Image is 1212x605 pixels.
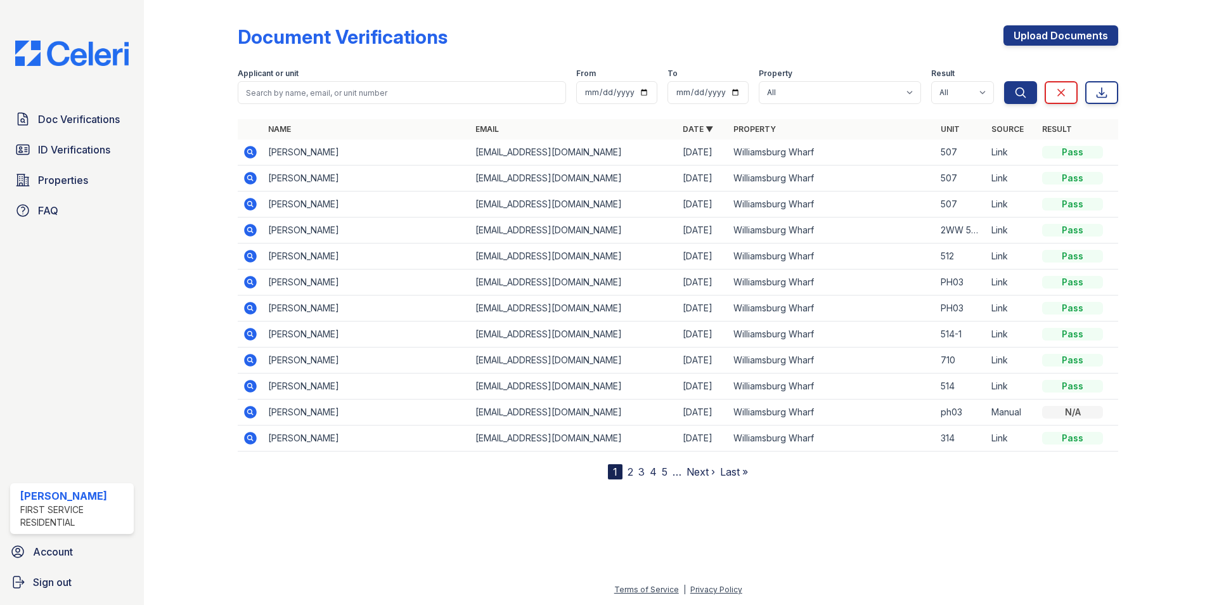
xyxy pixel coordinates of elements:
td: [PERSON_NAME] [263,400,470,426]
a: 4 [650,465,657,478]
span: Doc Verifications [38,112,120,127]
div: Pass [1042,172,1103,185]
td: [EMAIL_ADDRESS][DOMAIN_NAME] [470,296,678,322]
a: Last » [720,465,748,478]
td: Link [986,374,1037,400]
td: [DATE] [678,296,728,322]
td: [PERSON_NAME] [263,322,470,348]
div: Pass [1042,432,1103,445]
label: Property [759,68,792,79]
td: Williamsburg Wharf [728,140,936,166]
div: Pass [1042,198,1103,211]
td: [PERSON_NAME] [263,244,470,270]
td: [PERSON_NAME] [263,166,470,192]
td: PH03 [936,296,986,322]
td: Link [986,192,1037,218]
a: 2 [628,465,633,478]
input: Search by name, email, or unit number [238,81,566,104]
td: Williamsburg Wharf [728,400,936,426]
td: Williamsburg Wharf [728,348,936,374]
a: Unit [941,124,960,134]
td: Link [986,140,1037,166]
td: 507 [936,140,986,166]
td: [DATE] [678,348,728,374]
div: Pass [1042,328,1103,341]
td: Link [986,348,1037,374]
td: [PERSON_NAME] [263,296,470,322]
div: First Service Residential [20,504,129,529]
td: Williamsburg Wharf [728,322,936,348]
div: Pass [1042,380,1103,393]
td: Link [986,244,1037,270]
td: [PERSON_NAME] [263,140,470,166]
div: N/A [1042,406,1103,419]
label: Result [931,68,955,79]
span: Account [33,544,73,559]
td: [EMAIL_ADDRESS][DOMAIN_NAME] [470,140,678,166]
a: Privacy Policy [690,585,742,594]
td: [EMAIL_ADDRESS][DOMAIN_NAME] [470,244,678,270]
td: [DATE] [678,244,728,270]
td: [PERSON_NAME] [263,374,470,400]
td: Manual [986,400,1037,426]
td: Williamsburg Wharf [728,296,936,322]
td: [EMAIL_ADDRESS][DOMAIN_NAME] [470,374,678,400]
label: Applicant or unit [238,68,299,79]
div: 1 [608,464,622,479]
span: FAQ [38,203,58,218]
td: [PERSON_NAME] [263,218,470,244]
td: Link [986,296,1037,322]
a: Property [733,124,776,134]
td: [EMAIL_ADDRESS][DOMAIN_NAME] [470,192,678,218]
a: ID Verifications [10,137,134,162]
div: Document Verifications [238,25,448,48]
a: Date ▼ [683,124,713,134]
td: [DATE] [678,400,728,426]
td: [EMAIL_ADDRESS][DOMAIN_NAME] [470,218,678,244]
a: Sign out [5,569,139,595]
td: Williamsburg Wharf [728,270,936,296]
td: [DATE] [678,426,728,452]
div: Pass [1042,146,1103,159]
td: [EMAIL_ADDRESS][DOMAIN_NAME] [470,426,678,452]
td: Link [986,166,1037,192]
td: Williamsburg Wharf [728,426,936,452]
a: Account [5,539,139,564]
td: [DATE] [678,166,728,192]
div: Pass [1042,276,1103,289]
td: [EMAIL_ADDRESS][DOMAIN_NAME] [470,166,678,192]
td: PH03 [936,270,986,296]
a: Email [475,124,499,134]
td: [EMAIL_ADDRESS][DOMAIN_NAME] [470,400,678,426]
span: ID Verifications [38,142,110,157]
td: Link [986,270,1037,296]
td: [EMAIL_ADDRESS][DOMAIN_NAME] [470,348,678,374]
td: 512 [936,244,986,270]
td: 507 [936,192,986,218]
td: [EMAIL_ADDRESS][DOMAIN_NAME] [470,322,678,348]
td: [DATE] [678,192,728,218]
div: | [683,585,686,594]
a: Source [991,124,1024,134]
a: Next › [687,465,715,478]
td: 514 [936,374,986,400]
td: 314 [936,426,986,452]
a: 5 [662,465,667,478]
td: ph03 [936,400,986,426]
img: CE_Logo_Blue-a8612792a0a2168367f1c8372b55b34899dd931a85d93a1a3d3e32e68fde9ad4.png [5,41,139,66]
a: Properties [10,167,134,193]
td: Williamsburg Wharf [728,166,936,192]
label: From [576,68,596,79]
span: Sign out [33,575,72,590]
label: To [667,68,678,79]
a: Upload Documents [1003,25,1118,46]
td: [DATE] [678,322,728,348]
div: Pass [1042,250,1103,263]
td: 514-1 [936,322,986,348]
td: [PERSON_NAME] [263,192,470,218]
td: [EMAIL_ADDRESS][DOMAIN_NAME] [470,270,678,296]
div: Pass [1042,354,1103,367]
td: Williamsburg Wharf [728,374,936,400]
div: Pass [1042,302,1103,315]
